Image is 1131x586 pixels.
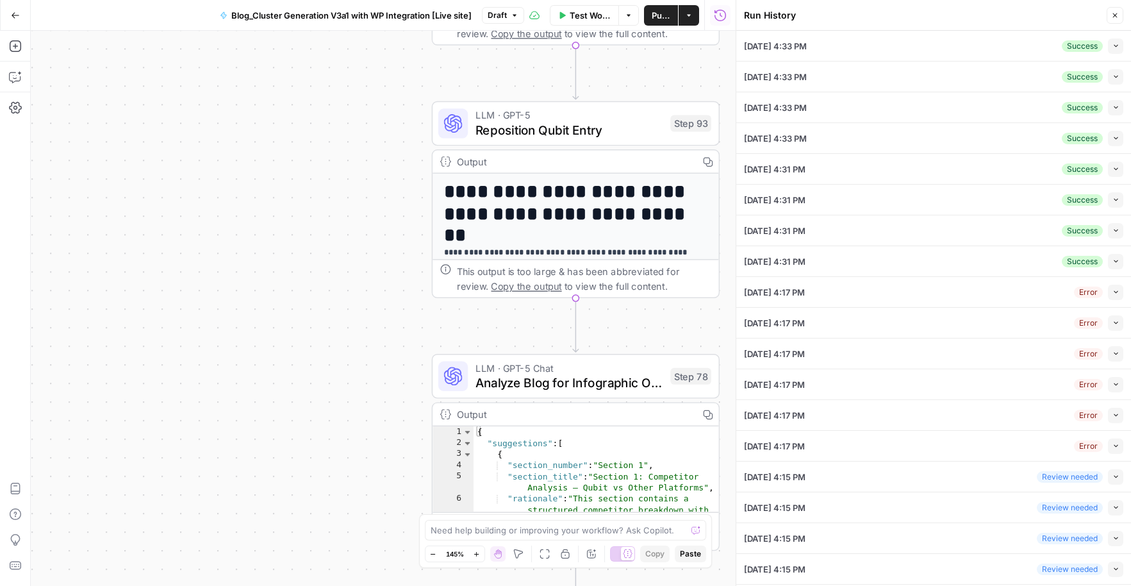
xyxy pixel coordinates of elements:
[573,297,579,352] g: Edge from step_93 to step_78
[744,224,805,237] span: [DATE] 4:31 PM
[457,264,711,293] div: This output is too large & has been abbreviated for review. to view the full content.
[231,9,472,22] span: Blog_Cluster Generation V3a1 with WP Integration [Live site]
[491,280,561,291] span: Copy the output
[475,360,663,375] span: LLM · GPT-5 Chat
[1062,133,1103,144] div: Success
[463,426,473,437] span: Toggle code folding, rows 1 through 10
[744,563,805,576] span: [DATE] 4:15 PM
[1037,471,1103,483] div: Review needed
[645,548,665,560] span: Copy
[433,449,474,460] div: 3
[1062,71,1103,83] div: Success
[457,407,691,422] div: Output
[744,255,805,268] span: [DATE] 4:31 PM
[744,471,805,483] span: [DATE] 4:15 PM
[744,501,805,514] span: [DATE] 4:15 PM
[1074,410,1103,421] div: Error
[1062,102,1103,113] div: Success
[573,45,579,99] g: Edge from step_92 to step_93
[212,5,479,26] button: Blog_Cluster Generation V3a1 with WP Integration [Live site]
[744,101,807,114] span: [DATE] 4:33 PM
[744,532,805,545] span: [DATE] 4:15 PM
[457,11,711,40] div: This output is too large & has been abbreviated for review. to view the full content.
[1037,564,1103,575] div: Review needed
[1074,348,1103,360] div: Error
[1074,317,1103,329] div: Error
[463,437,473,448] span: Toggle code folding, rows 2 through 9
[744,163,805,176] span: [DATE] 4:31 PM
[670,115,711,131] div: Step 93
[432,354,720,551] div: LLM · GPT-5 ChatAnalyze Blog for Infographic OpportunitiesStep 78Output{ "suggestions":[ { "secti...
[570,9,611,22] span: Test Workflow
[488,10,507,21] span: Draft
[446,549,464,559] span: 145%
[744,286,805,299] span: [DATE] 4:17 PM
[744,194,805,206] span: [DATE] 4:31 PM
[675,546,706,562] button: Paste
[550,5,618,26] button: Test Workflow
[433,437,474,448] div: 2
[491,28,561,38] span: Copy the output
[680,548,701,560] span: Paste
[744,347,805,360] span: [DATE] 4:17 PM
[433,460,474,471] div: 4
[744,317,805,330] span: [DATE] 4:17 PM
[1074,379,1103,390] div: Error
[1037,502,1103,514] div: Review needed
[1062,40,1103,52] div: Success
[744,132,807,145] span: [DATE] 4:33 PM
[640,546,670,562] button: Copy
[457,154,691,169] div: Output
[670,368,711,385] div: Step 78
[1062,163,1103,175] div: Success
[744,71,807,83] span: [DATE] 4:33 PM
[475,121,663,139] span: Reposition Qubit Entry
[475,108,663,122] span: LLM · GPT-5
[744,409,805,422] span: [DATE] 4:17 PM
[644,5,678,26] button: Publish
[1074,287,1103,298] div: Error
[1074,440,1103,452] div: Error
[433,471,474,494] div: 5
[482,7,524,24] button: Draft
[744,40,807,53] span: [DATE] 4:33 PM
[475,373,663,392] span: Analyze Blog for Infographic Opportunities
[1062,225,1103,237] div: Success
[652,9,670,22] span: Publish
[744,378,805,391] span: [DATE] 4:17 PM
[1062,256,1103,267] div: Success
[1062,194,1103,206] div: Success
[1037,533,1103,544] div: Review needed
[463,449,473,460] span: Toggle code folding, rows 3 through 8
[744,440,805,453] span: [DATE] 4:17 PM
[433,426,474,437] div: 1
